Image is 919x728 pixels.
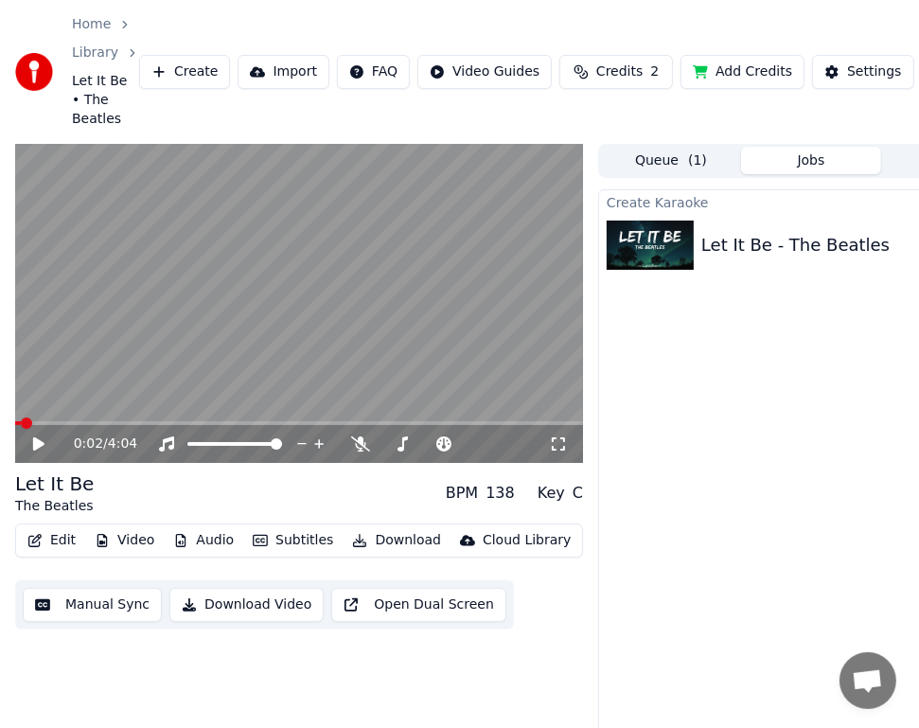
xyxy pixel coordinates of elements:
div: / [74,435,119,453]
button: Download Video [169,588,324,622]
span: Credits [596,62,643,81]
button: Subtitles [245,527,341,554]
nav: breadcrumb [72,15,139,129]
button: Edit [20,527,83,554]
div: Let It Be - The Beatles [701,232,890,258]
span: Let It Be • The Beatles [72,72,139,129]
div: Let It Be [15,471,94,497]
button: Manual Sync [23,588,162,622]
a: Open chat [839,652,896,709]
button: Jobs [741,147,881,174]
div: Key [538,482,565,505]
button: Download [345,527,449,554]
button: Settings [812,55,913,89]
a: Home [72,15,111,34]
button: Add Credits [680,55,804,89]
button: Open Dual Screen [331,588,506,622]
button: Video [87,527,162,554]
div: Settings [847,62,901,81]
div: Cloud Library [483,531,571,550]
button: Audio [166,527,241,554]
span: 0:02 [74,435,103,453]
span: 2 [650,62,659,81]
div: C [573,482,583,505]
button: FAQ [337,55,410,89]
span: 4:04 [108,435,137,453]
button: Queue [601,147,741,174]
a: Library [72,44,118,62]
div: BPM [446,482,478,505]
button: Video Guides [417,55,552,89]
img: youka [15,53,53,91]
div: The Beatles [15,497,94,516]
div: 138 [486,482,515,505]
span: ( 1 ) [688,151,707,170]
button: Create [139,55,231,89]
button: Credits2 [559,55,673,89]
button: Import [238,55,328,89]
